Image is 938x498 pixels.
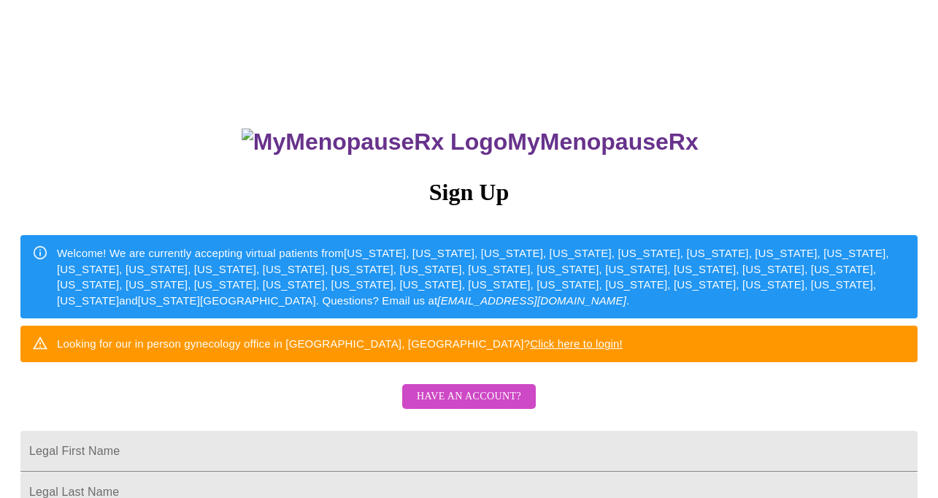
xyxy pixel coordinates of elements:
[23,129,918,156] h3: MyMenopauseRx
[57,240,906,314] div: Welcome! We are currently accepting virtual patients from [US_STATE], [US_STATE], [US_STATE], [US...
[402,384,536,410] button: Have an account?
[399,400,539,413] a: Have an account?
[57,330,623,357] div: Looking for our in person gynecology office in [GEOGRAPHIC_DATA], [GEOGRAPHIC_DATA]?
[242,129,507,156] img: MyMenopauseRx Logo
[530,337,623,350] a: Click here to login!
[437,294,626,307] em: [EMAIL_ADDRESS][DOMAIN_NAME]
[20,179,918,206] h3: Sign Up
[417,388,521,406] span: Have an account?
